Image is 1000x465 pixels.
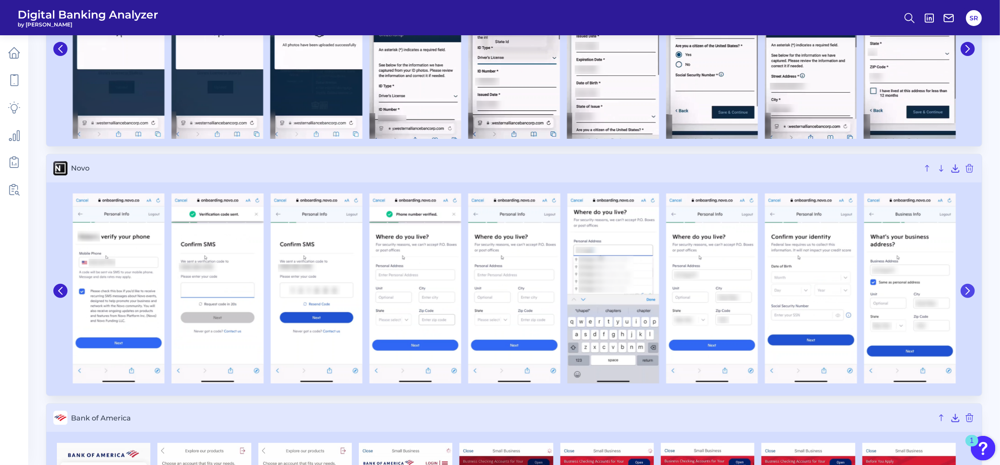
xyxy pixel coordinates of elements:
[18,21,158,28] span: by [PERSON_NAME]
[271,193,362,383] img: Novo
[966,10,982,26] button: SR
[666,193,758,383] img: Novo
[73,193,164,383] img: Novo
[864,193,956,383] img: Novo
[567,193,659,383] img: Novo
[765,193,857,383] img: Novo
[369,193,461,383] img: Novo
[468,193,560,383] img: Novo
[18,8,158,21] span: Digital Banking Analyzer
[971,436,996,461] button: Open Resource Center, 1 new notification
[172,193,263,383] img: Novo
[71,164,918,172] span: Novo
[71,414,933,422] span: Bank of America
[970,441,974,452] div: 1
